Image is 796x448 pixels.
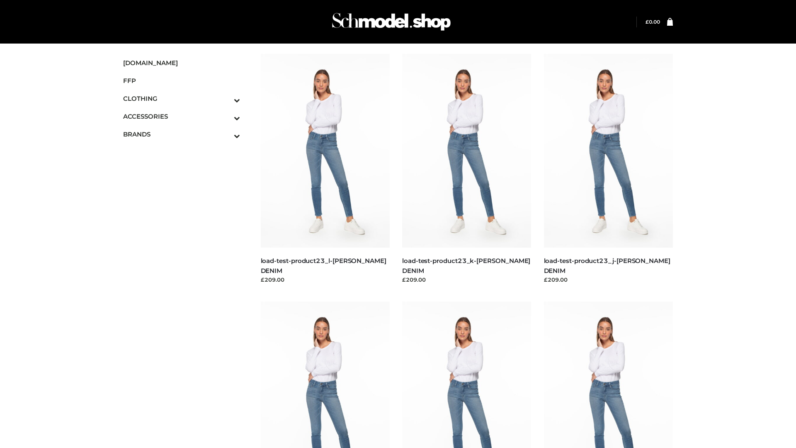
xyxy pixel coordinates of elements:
button: Toggle Submenu [211,107,240,125]
button: Toggle Submenu [211,90,240,107]
div: £209.00 [544,275,673,284]
a: FFP [123,72,240,90]
a: load-test-product23_l-[PERSON_NAME] DENIM [261,257,386,274]
span: ACCESSORIES [123,112,240,121]
a: load-test-product23_k-[PERSON_NAME] DENIM [402,257,530,274]
img: Schmodel Admin 964 [329,5,454,38]
button: Toggle Submenu [211,125,240,143]
a: CLOTHINGToggle Submenu [123,90,240,107]
span: CLOTHING [123,94,240,103]
span: FFP [123,76,240,85]
span: £ [646,19,649,25]
a: BRANDSToggle Submenu [123,125,240,143]
span: [DOMAIN_NAME] [123,58,240,68]
a: [DOMAIN_NAME] [123,54,240,72]
a: £0.00 [646,19,660,25]
a: ACCESSORIESToggle Submenu [123,107,240,125]
span: BRANDS [123,129,240,139]
bdi: 0.00 [646,19,660,25]
div: £209.00 [402,275,531,284]
div: £209.00 [261,275,390,284]
a: load-test-product23_j-[PERSON_NAME] DENIM [544,257,670,274]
